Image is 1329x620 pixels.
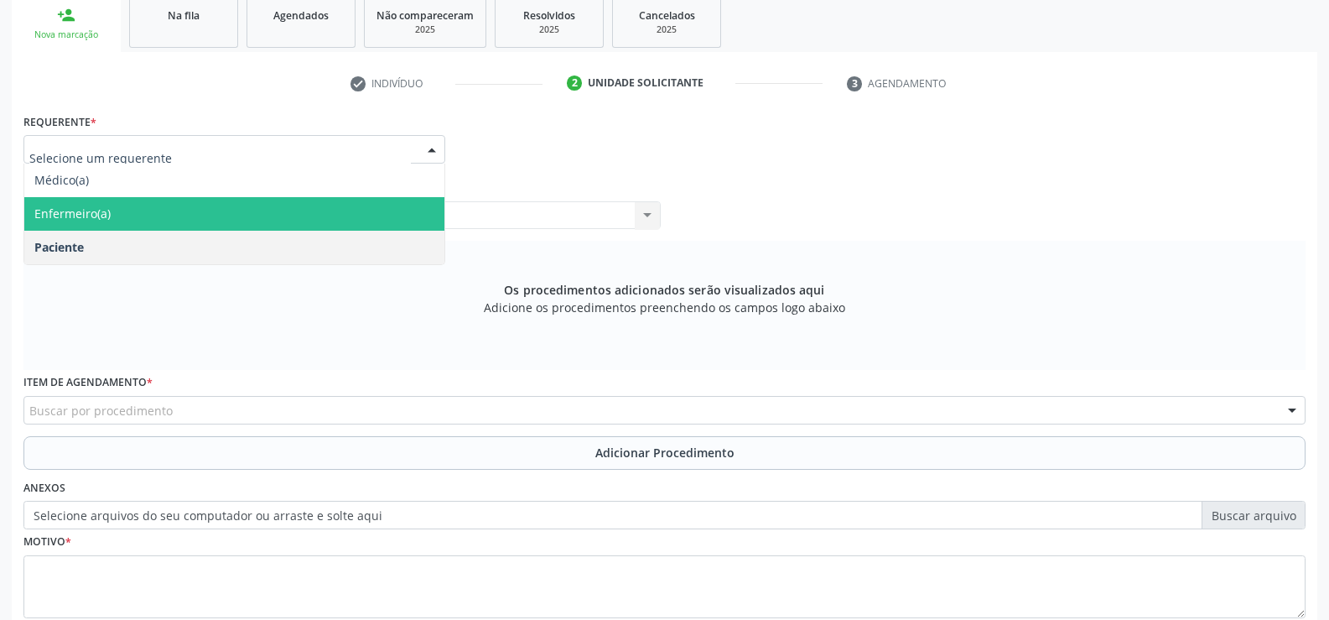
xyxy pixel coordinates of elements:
span: Cancelados [639,8,695,23]
span: Enfermeiro(a) [34,206,111,221]
div: Nova marcação [23,29,109,41]
label: Motivo [23,529,71,555]
span: Adicione os procedimentos preenchendo os campos logo abaixo [484,299,845,316]
span: Médico(a) [34,172,89,188]
span: Os procedimentos adicionados serão visualizados aqui [504,281,824,299]
label: Requerente [23,109,96,135]
span: Paciente [34,239,84,255]
div: 2025 [625,23,709,36]
div: 2025 [376,23,474,36]
div: 2025 [507,23,591,36]
span: Adicionar Procedimento [595,444,735,461]
div: person_add [57,6,75,24]
div: Unidade solicitante [588,76,703,91]
span: Buscar por procedimento [29,402,173,419]
div: 2 [567,76,582,91]
label: Item de agendamento [23,370,153,396]
span: Resolvidos [523,8,575,23]
span: Agendados [273,8,329,23]
button: Adicionar Procedimento [23,436,1306,470]
span: Não compareceram [376,8,474,23]
span: Na fila [168,8,200,23]
label: Anexos [23,476,65,502]
input: Selecione um requerente [29,141,411,175]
